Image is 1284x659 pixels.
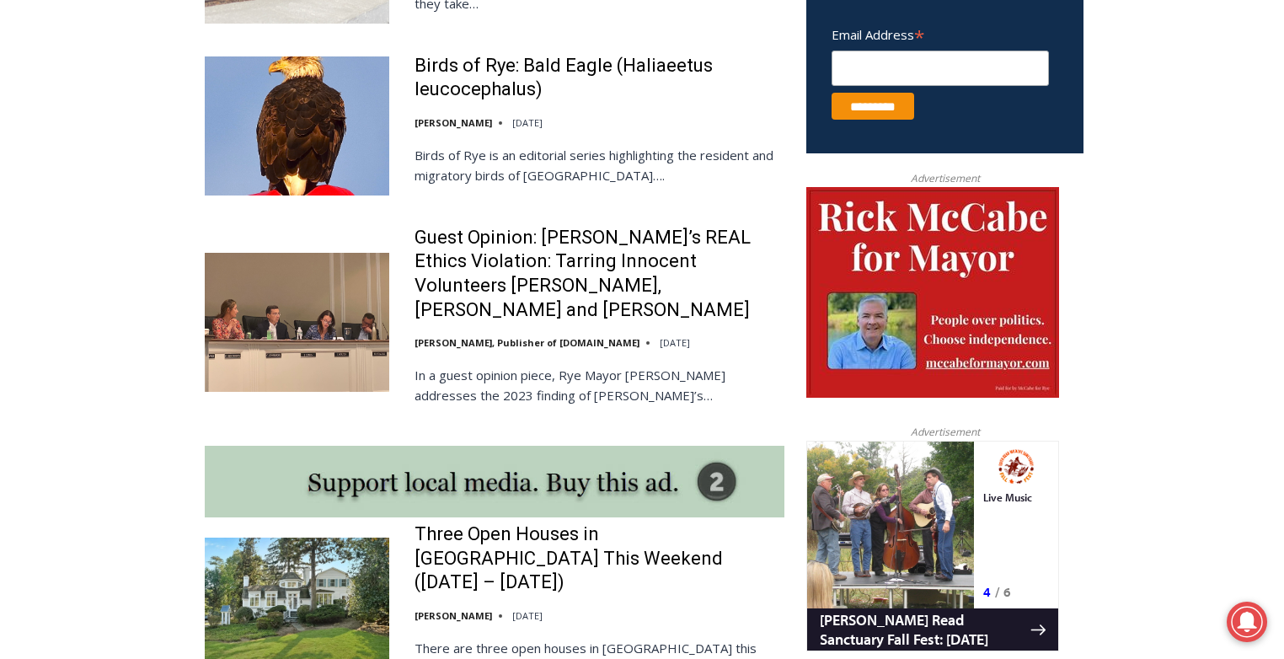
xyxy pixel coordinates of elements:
[415,54,784,102] a: Birds of Rye: Bald Eagle (Haliaeetus leucocephalus)
[1,168,252,210] a: [PERSON_NAME] Read Sanctuary Fall Fest: [DATE]
[415,145,784,185] p: Birds of Rye is an editorial series highlighting the resident and migratory birds of [GEOGRAPHIC_...
[512,609,543,622] time: [DATE]
[512,116,543,129] time: [DATE]
[894,424,997,440] span: Advertisement
[806,187,1059,398] img: McCabe for Mayor
[415,116,492,129] a: [PERSON_NAME]
[415,336,639,349] a: [PERSON_NAME], Publisher of [DOMAIN_NAME]
[425,1,796,163] div: "We would have speakers with experience in local journalism speak to us about their experiences a...
[415,522,784,595] a: Three Open Houses in [GEOGRAPHIC_DATA] This Weekend ([DATE] – [DATE])
[205,446,784,517] img: support local media, buy this ad
[205,253,389,391] img: Guest Opinion: Rye’s REAL Ethics Violation: Tarring Innocent Volunteers Carolina Johnson, Julie S...
[177,50,226,138] div: Live Music
[415,609,492,622] a: [PERSON_NAME]
[660,336,690,349] time: [DATE]
[441,168,781,206] span: Intern @ [DOMAIN_NAME]
[415,226,784,322] a: Guest Opinion: [PERSON_NAME]’s REAL Ethics Violation: Tarring Innocent Volunteers [PERSON_NAME], ...
[405,163,816,210] a: Intern @ [DOMAIN_NAME]
[415,365,784,405] p: In a guest opinion piece, Rye Mayor [PERSON_NAME] addresses the 2023 finding of [PERSON_NAME]’s…
[832,18,1049,48] label: Email Address
[13,169,224,208] h4: [PERSON_NAME] Read Sanctuary Fall Fest: [DATE]
[177,142,185,159] div: 4
[894,170,997,186] span: Advertisement
[189,142,193,159] div: /
[197,142,205,159] div: 6
[205,56,389,195] img: Birds of Rye: Bald Eagle (Haliaeetus leucocephalus)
